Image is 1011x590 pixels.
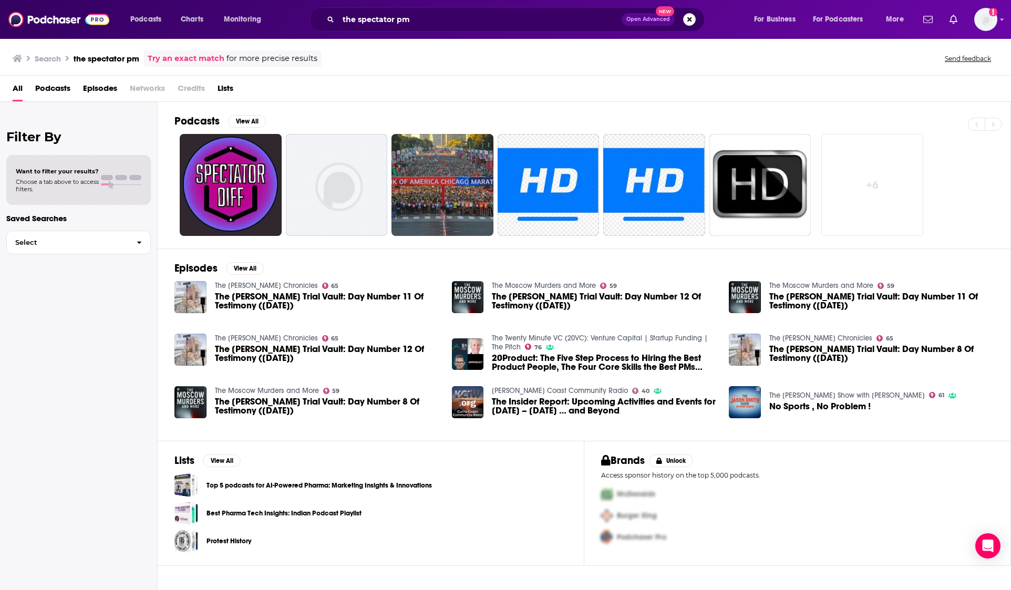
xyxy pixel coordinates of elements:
[452,281,484,313] a: The Lori Vallow Trial Vault: Day Number 12 Of Testimony (3/23/25)
[919,11,937,28] a: Show notifications dropdown
[174,529,198,553] a: Protest History
[754,12,796,27] span: For Business
[215,281,318,290] a: The Epstein Chronicles
[181,12,203,27] span: Charts
[35,54,61,64] h3: Search
[83,80,117,101] a: Episodes
[215,334,318,343] a: The Epstein Chronicles
[729,281,761,313] img: The Lori Vallow Trial Vault: Day Number 11 Of Testimony (3/22/25)
[632,388,649,394] a: 40
[130,12,161,27] span: Podcasts
[226,262,264,275] button: View All
[215,345,439,363] span: The [PERSON_NAME] Trial Vault: Day Number 12 Of Testimony ([DATE])
[617,490,655,499] span: McDonalds
[610,284,617,288] span: 59
[601,454,645,467] h2: Brands
[492,386,628,395] a: Curry Coast Community Radio
[174,501,198,525] a: Best Pharma Tech Insights: Indian Podcast Playlist
[215,397,439,415] a: The Lori Vallow Trial Vault: Day Number 8 Of Testimony (3/21/25)
[215,292,439,310] span: The [PERSON_NAME] Trial Vault: Day Number 11 Of Testimony ([DATE])
[174,281,207,313] img: The Lori Vallow Trial Vault: Day Number 11 Of Testimony (3/22/25)
[492,397,716,415] a: The Insider Report: Upcoming Activities and Events for October 1 – 7 … and Beyond
[622,13,675,26] button: Open AdvancedNew
[207,535,251,547] a: Protest History
[649,454,694,467] button: Unlock
[975,533,1000,558] div: Open Intercom Messenger
[729,334,761,366] a: The Lori Vallow Trial Vault: Day Number 8 Of Testimony (3/20/25)
[974,8,997,31] button: Show profile menu
[203,454,241,467] button: View All
[876,335,893,341] a: 65
[332,389,339,394] span: 59
[35,80,70,101] a: Podcasts
[215,397,439,415] span: The [PERSON_NAME] Trial Vault: Day Number 8 Of Testimony ([DATE])
[886,12,904,27] span: More
[16,168,99,175] span: Want to filter your results?
[322,335,339,341] a: 65
[597,505,617,526] img: Second Pro Logo
[492,292,716,310] a: The Lori Vallow Trial Vault: Day Number 12 Of Testimony (3/23/25)
[215,292,439,310] a: The Lori Vallow Trial Vault: Day Number 11 Of Testimony (3/22/25)
[769,402,871,411] a: No Sports , No Problem !
[492,292,716,310] span: The [PERSON_NAME] Trial Vault: Day Number 12 Of Testimony ([DATE])
[216,11,275,28] button: open menu
[626,17,670,22] span: Open Advanced
[945,11,962,28] a: Show notifications dropdown
[6,129,151,144] h2: Filter By
[224,12,261,27] span: Monitoring
[942,54,994,63] button: Send feedback
[974,8,997,31] img: User Profile
[597,483,617,505] img: First Pro Logo
[74,54,139,64] h3: the spectator pm
[769,292,994,310] a: The Lori Vallow Trial Vault: Day Number 11 Of Testimony (3/22/25)
[174,115,266,128] a: PodcastsView All
[747,11,809,28] button: open menu
[207,480,432,491] a: Top 5 podcasts for AI-Powered Pharma: Marketing Insights & Innovations
[13,80,23,101] span: All
[218,80,233,101] a: Lists
[178,80,205,101] span: Credits
[769,281,873,290] a: The Moscow Murders and More
[929,392,944,398] a: 61
[8,9,109,29] img: Podchaser - Follow, Share and Rate Podcasts
[769,345,994,363] a: The Lori Vallow Trial Vault: Day Number 8 Of Testimony (3/20/25)
[130,80,165,101] span: Networks
[989,8,997,16] svg: Add a profile image
[323,388,340,394] a: 59
[174,386,207,418] a: The Lori Vallow Trial Vault: Day Number 8 Of Testimony (3/21/25)
[174,334,207,366] img: The Lori Vallow Trial Vault: Day Number 12 Of Testimony (3/22/25)
[174,454,241,467] a: ListsView All
[322,283,339,289] a: 65
[729,386,761,418] img: No Sports , No Problem !
[174,473,198,497] a: Top 5 podcasts for AI-Powered Pharma: Marketing Insights & Innovations
[617,533,666,542] span: Podchaser Pro
[601,471,994,479] p: Access sponsor history on the top 5,000 podcasts.
[338,11,622,28] input: Search podcasts, credits, & more...
[174,11,210,28] a: Charts
[492,354,716,371] a: 20Product: The Five Step Process to Hiring the Best Product People, The Four Core Skills the Best...
[769,334,872,343] a: The Epstein Chronicles
[174,454,194,467] h2: Lists
[600,283,617,289] a: 59
[228,115,266,128] button: View All
[769,391,925,400] a: The Jason Smith Show with Mike Harmon
[656,6,675,16] span: New
[226,53,317,65] span: for more precise results
[123,11,175,28] button: open menu
[879,11,917,28] button: open menu
[452,338,484,370] img: 20Product: The Five Step Process to Hiring the Best Product People, The Four Core Skills the Best...
[642,389,649,394] span: 40
[207,508,362,519] a: Best Pharma Tech Insights: Indian Podcast Playlist
[16,178,99,193] span: Choose a tab above to access filters.
[492,281,596,290] a: The Moscow Murders and More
